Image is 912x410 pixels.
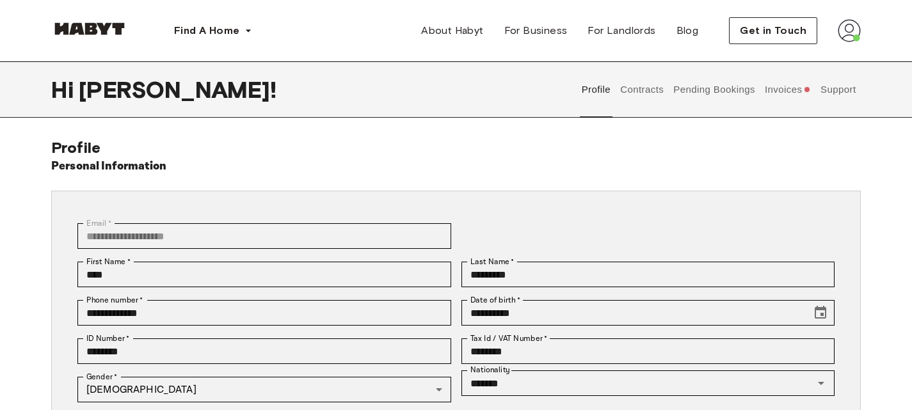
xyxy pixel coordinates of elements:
[79,76,276,103] span: [PERSON_NAME] !
[672,61,757,118] button: Pending Bookings
[421,23,483,38] span: About Habyt
[763,61,812,118] button: Invoices
[164,18,262,43] button: Find A Home
[86,256,131,267] label: First Name
[812,374,830,392] button: Open
[819,61,858,118] button: Support
[808,300,833,326] button: Choose date, selected date is Dec 31, 2002
[580,61,612,118] button: Profile
[494,18,578,43] a: For Business
[676,23,699,38] span: Blog
[51,22,128,35] img: Habyt
[86,217,111,229] label: Email
[577,61,861,118] div: user profile tabs
[86,294,143,306] label: Phone number
[174,23,239,38] span: Find A Home
[51,138,100,157] span: Profile
[51,76,79,103] span: Hi
[577,18,666,43] a: For Landlords
[470,294,520,306] label: Date of birth
[86,371,117,382] label: Gender
[666,18,709,43] a: Blog
[740,23,806,38] span: Get in Touch
[86,333,129,344] label: ID Number
[470,256,515,267] label: Last Name
[51,157,167,175] h6: Personal Information
[470,365,510,375] label: Nationality
[470,333,547,344] label: Tax Id / VAT Number
[77,377,451,402] div: [DEMOGRAPHIC_DATA]
[619,61,666,118] button: Contracts
[504,23,568,38] span: For Business
[77,223,451,249] div: You can't change your email address at the moment. Please reach out to customer support in case y...
[411,18,493,43] a: About Habyt
[588,23,655,38] span: For Landlords
[838,19,861,42] img: avatar
[729,17,817,44] button: Get in Touch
